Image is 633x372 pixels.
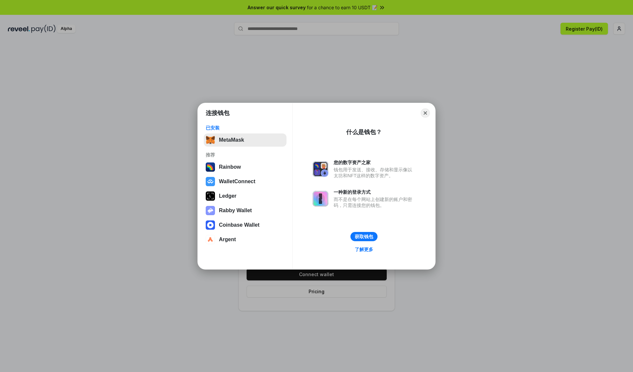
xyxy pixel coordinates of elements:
[334,167,415,179] div: 钱包用于发送、接收、存储和显示像以太坊和NFT这样的数字资产。
[334,196,415,208] div: 而不是在每个网站上创建新的账户和密码，只需连接您的钱包。
[206,162,215,172] img: svg+xml,%3Csvg%20width%3D%22120%22%20height%3D%22120%22%20viewBox%3D%220%200%20120%20120%22%20fil...
[346,128,382,136] div: 什么是钱包？
[350,232,377,241] button: 获取钱包
[219,193,236,199] div: Ledger
[219,164,241,170] div: Rainbow
[351,245,377,254] a: 了解更多
[219,222,259,228] div: Coinbase Wallet
[204,160,286,174] button: Rainbow
[206,135,215,145] img: svg+xml,%3Csvg%20fill%3D%22none%22%20height%3D%2233%22%20viewBox%3D%220%200%2035%2033%22%20width%...
[206,220,215,230] img: svg+xml,%3Csvg%20width%3D%2228%22%20height%3D%2228%22%20viewBox%3D%220%200%2028%2028%22%20fill%3D...
[206,235,215,244] img: svg+xml,%3Csvg%20width%3D%2228%22%20height%3D%2228%22%20viewBox%3D%220%200%2028%2028%22%20fill%3D...
[219,137,244,143] div: MetaMask
[206,152,285,158] div: 推荐
[355,246,373,252] div: 了解更多
[206,177,215,186] img: svg+xml,%3Csvg%20width%3D%2228%22%20height%3D%2228%22%20viewBox%3D%220%200%2028%2028%22%20fill%3D...
[204,133,286,147] button: MetaMask
[219,179,256,185] div: WalletConnect
[355,234,373,240] div: 获取钱包
[204,218,286,232] button: Coinbase Wallet
[313,191,328,207] img: svg+xml,%3Csvg%20xmlns%3D%22http%3A%2F%2Fwww.w3.org%2F2000%2Fsvg%22%20fill%3D%22none%22%20viewBox...
[334,189,415,195] div: 一种新的登录方式
[219,237,236,243] div: Argent
[204,189,286,203] button: Ledger
[206,191,215,201] img: svg+xml,%3Csvg%20xmlns%3D%22http%3A%2F%2Fwww.w3.org%2F2000%2Fsvg%22%20width%3D%2228%22%20height%3...
[219,208,252,214] div: Rabby Wallet
[204,204,286,217] button: Rabby Wallet
[204,233,286,246] button: Argent
[313,161,328,177] img: svg+xml,%3Csvg%20xmlns%3D%22http%3A%2F%2Fwww.w3.org%2F2000%2Fsvg%22%20fill%3D%22none%22%20viewBox...
[206,206,215,215] img: svg+xml,%3Csvg%20xmlns%3D%22http%3A%2F%2Fwww.w3.org%2F2000%2Fsvg%22%20fill%3D%22none%22%20viewBox...
[206,125,285,131] div: 已安装
[204,175,286,188] button: WalletConnect
[206,109,229,117] h1: 连接钱包
[334,159,415,165] div: 您的数字资产之家
[421,108,430,118] button: Close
